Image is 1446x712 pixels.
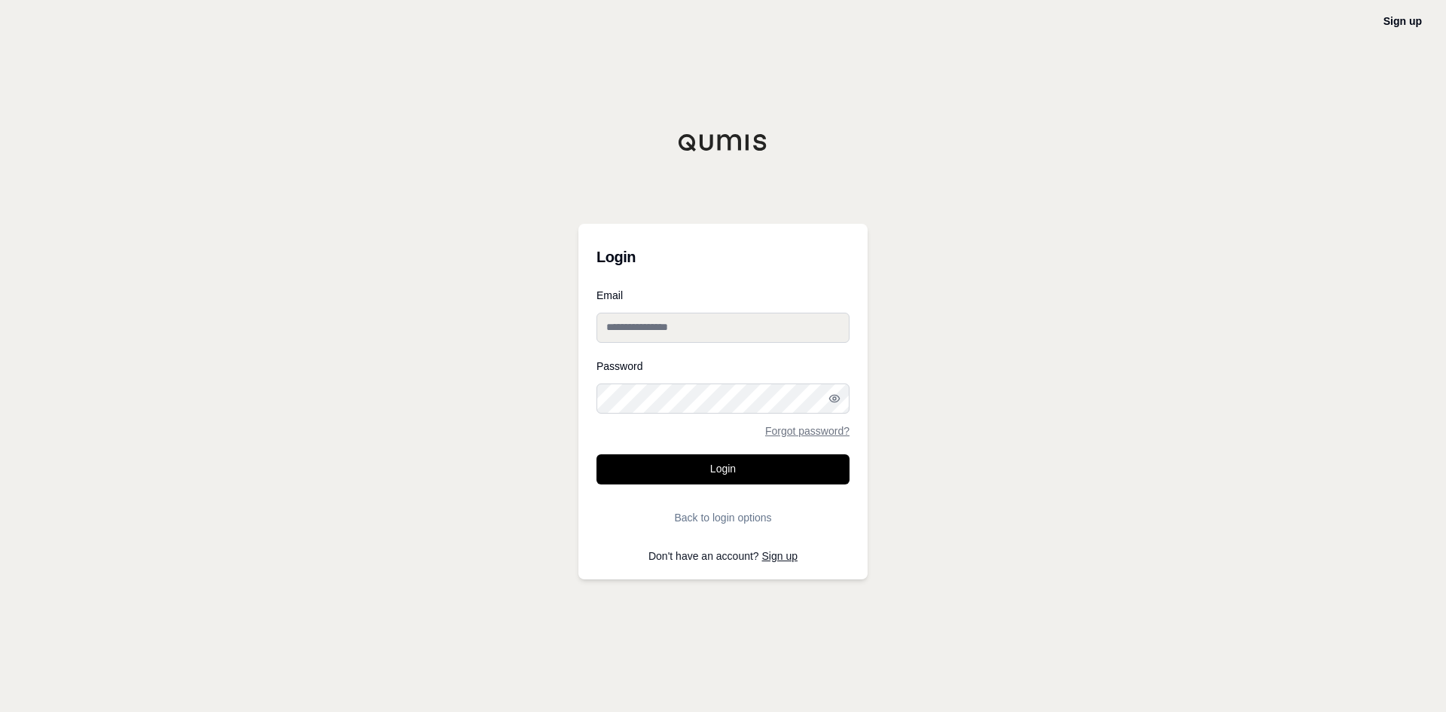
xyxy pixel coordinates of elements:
[678,133,768,151] img: Qumis
[596,242,850,272] h3: Login
[596,361,850,371] label: Password
[596,551,850,561] p: Don't have an account?
[762,550,798,562] a: Sign up
[1383,15,1422,27] a: Sign up
[765,426,850,436] a: Forgot password?
[596,290,850,301] label: Email
[596,503,850,533] button: Back to login options
[596,454,850,484] button: Login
